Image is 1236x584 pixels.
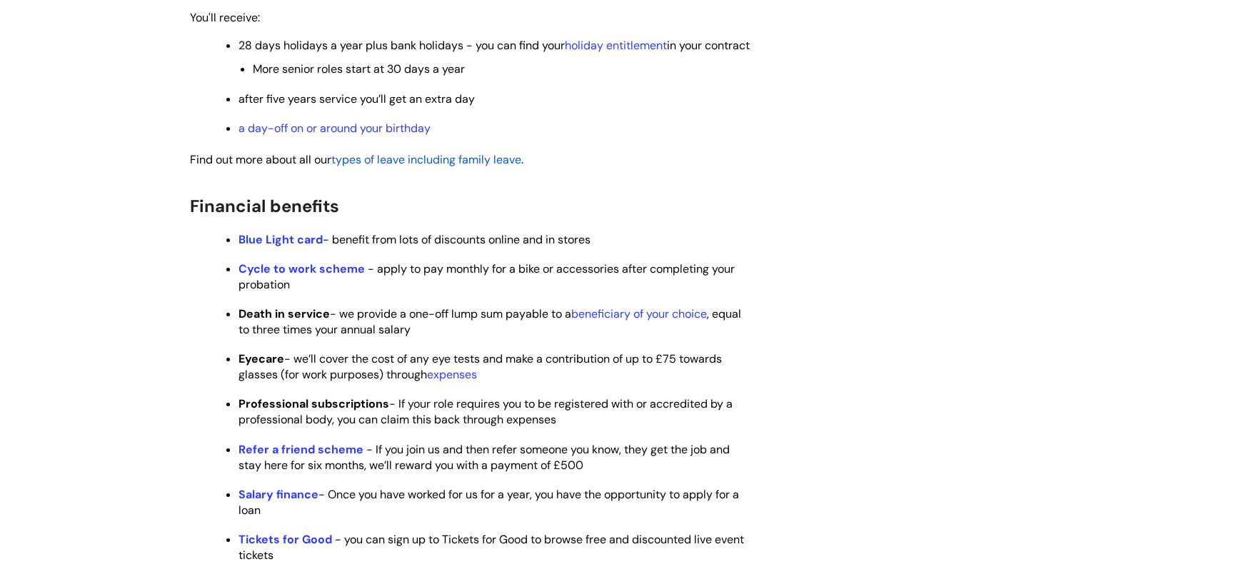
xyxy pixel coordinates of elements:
[190,195,339,217] span: Financial benefits
[238,306,330,321] strong: Death in service
[238,532,744,563] span: - you can sign up to Tickets for Good to browse free and discounted live event tickets
[565,38,667,53] a: holiday entitlement
[238,261,365,276] a: Cycle to work scheme
[238,487,739,518] span: - Once you have worked for us for a year, you have the opportunity to apply for a loan
[238,532,332,547] a: Tickets for Good
[238,121,431,136] a: a day-off on or around your birthday
[238,91,475,106] span: after five years service you’ll get an extra day
[253,61,465,76] span: More senior roles start at 30 days a year
[238,351,722,382] span: - we’ll cover the cost of any eye tests and make a contribution of up to £75 towards glasses (for...
[238,261,735,292] span: - apply to pay monthly for a bike or accessories after completing your probation
[571,306,707,321] a: beneficiary of your choice
[238,442,363,457] a: Refer a friend scheme
[238,442,730,473] span: - If you join us and then refer someone you know, they get the job and stay here for six months, ...
[331,152,521,167] a: types of leave including family leave
[238,351,284,366] strong: Eyecare
[238,306,741,337] span: - we provide a one-off lump sum payable to a , equal to three times your annual salary
[427,367,477,382] a: expenses
[190,152,523,167] span: .
[190,10,260,25] span: You'll receive:
[238,232,591,247] span: - benefit from lots of discounts online and in stores
[238,396,389,411] strong: Professional subscriptions
[238,396,733,427] span: - If your role requires you to be registered with or accredited by a professional body, you can c...
[238,232,323,247] a: Blue Light card
[190,152,331,167] span: Find out more about all our
[238,487,318,502] a: Salary finance
[238,38,750,53] span: 28 days holidays a year plus bank holidays - you can find your in your contract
